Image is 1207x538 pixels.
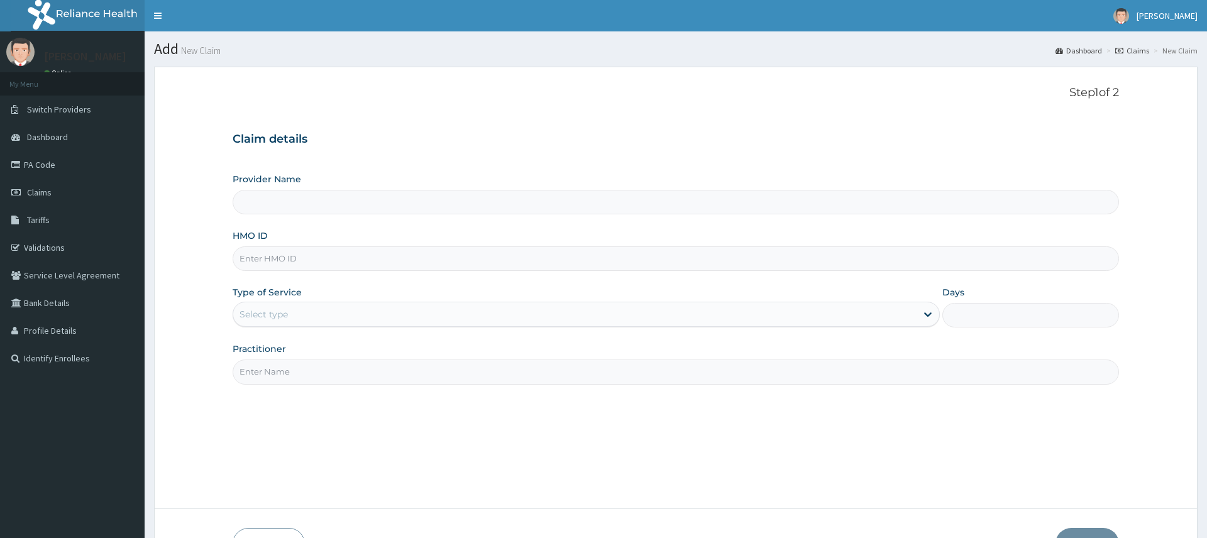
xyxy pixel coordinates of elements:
span: Claims [27,187,52,198]
label: Practitioner [233,343,286,355]
label: Days [942,286,964,299]
small: New Claim [179,46,221,55]
p: [PERSON_NAME] [44,51,126,62]
span: [PERSON_NAME] [1137,10,1198,21]
span: Switch Providers [27,104,91,115]
p: Step 1 of 2 [233,86,1118,100]
input: Enter HMO ID [233,246,1118,271]
img: User Image [1113,8,1129,24]
div: Select type [240,308,288,321]
img: User Image [6,38,35,66]
h3: Claim details [233,133,1118,146]
a: Dashboard [1055,45,1102,56]
label: HMO ID [233,229,268,242]
a: Online [44,69,74,77]
a: Claims [1115,45,1149,56]
h1: Add [154,41,1198,57]
label: Type of Service [233,286,302,299]
span: Tariffs [27,214,50,226]
input: Enter Name [233,360,1118,384]
span: Dashboard [27,131,68,143]
label: Provider Name [233,173,301,185]
li: New Claim [1150,45,1198,56]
